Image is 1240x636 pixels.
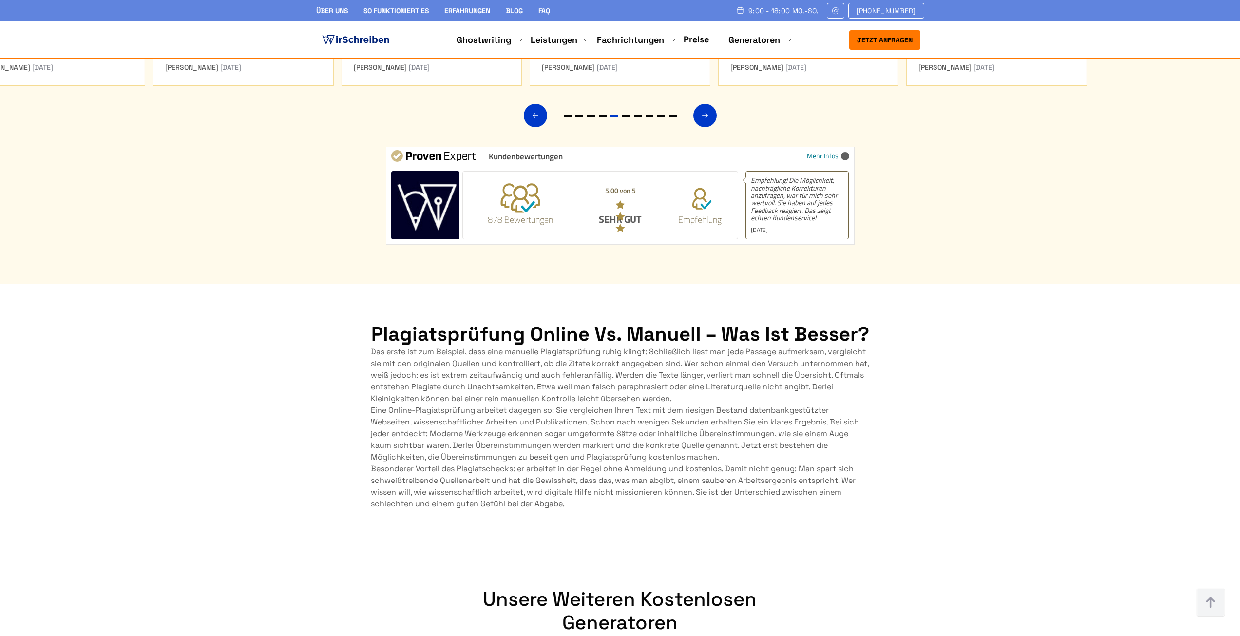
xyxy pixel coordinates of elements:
[371,323,870,346] h2: Plagiatsprüfung online vs. manuell – Was ist besser?
[751,176,844,224] span: Empfehlung! Die Möglichkeit, nachträgliche Korrekturen anzufragen, war für mich sehr wertvoll. Si...
[587,115,595,117] span: Go to slide 3
[646,115,653,117] span: Go to slide 8
[524,104,547,127] div: Previous slide
[371,463,856,509] span: Besonderer Vorteil des Plagiatschecks: er arbeitet in der Regel ohne Anmeldung und kostenlos. Dam...
[693,104,717,127] div: Next slide
[785,63,806,72] span: [DATE]
[457,34,511,46] a: Ghostwriting
[220,63,241,72] span: [DATE]
[354,63,407,72] span: [PERSON_NAME]
[634,115,642,117] span: Go to slide 7
[736,6,744,14] img: Schedule
[538,6,550,15] a: FAQ
[588,187,653,194] p: 5.00 von 5
[1196,588,1225,617] img: button top
[316,6,348,15] a: Über uns
[807,150,849,160] a: Mehr Infos
[597,34,664,46] a: Fachrichtungen
[751,227,844,233] span: [DATE]
[564,115,572,117] span: Go to slide 1
[973,63,994,72] span: [DATE]
[165,63,218,72] span: [PERSON_NAME]
[668,215,733,225] span: Empfehlung
[542,63,595,72] span: [PERSON_NAME]
[657,115,665,117] span: Go to slide 9
[371,347,869,404] span: Das erste ist zum Beispiel, dass eine manuelle Plagiatsprüfung ruhig klingt: Schließlich liest ma...
[728,34,780,46] a: Generatoren
[371,405,859,462] span: Eine Online-Plagiatsprüfung arbeitet dagegen so: Sie vergleichen Ihren Text mit dem riesigen Best...
[748,7,819,15] span: 9:00 - 18:00 Mo.-So.
[506,6,523,15] a: Blog
[588,214,653,225] p: SEHR GUT
[848,3,924,19] a: [PHONE_NUMBER]
[444,6,490,15] a: Erfahrungen
[849,30,920,50] button: Jetzt anfragen
[363,6,429,15] a: So funktioniert es
[918,63,972,72] span: [PERSON_NAME]
[468,215,572,225] span: 878 Bewertungen
[575,115,583,117] span: Go to slide 2
[599,115,607,117] span: Go to slide 4
[409,63,430,72] span: [DATE]
[32,63,53,72] span: [DATE]
[320,33,391,47] img: logo ghostwriter-österreich
[831,7,840,15] img: Email
[622,115,630,117] span: Go to slide 6
[684,34,709,45] a: Preise
[610,115,618,117] span: Go to slide 5
[857,7,916,15] span: [PHONE_NUMBER]
[531,34,577,46] a: Leistungen
[597,63,618,72] span: [DATE]
[425,588,815,635] h2: Unsere weiteren kostenlosen Generatoren
[730,63,783,72] span: [PERSON_NAME]
[391,150,476,162] img: ProvenExpert
[669,115,677,117] span: Go to slide 10
[391,171,459,239] img: Wirschreiben
[489,152,563,161] span: Kundenbewertungen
